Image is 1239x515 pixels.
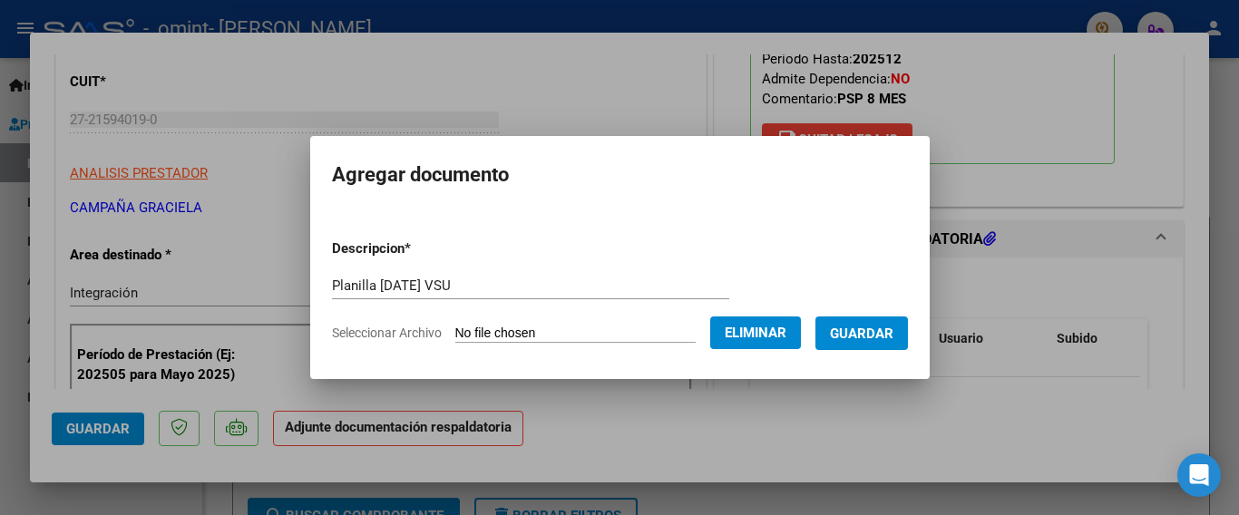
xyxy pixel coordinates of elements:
button: Eliminar [710,316,801,349]
span: Seleccionar Archivo [332,326,442,340]
h2: Agregar documento [332,158,908,192]
span: Eliminar [725,325,786,341]
span: Guardar [830,326,893,342]
button: Guardar [815,316,908,350]
div: Open Intercom Messenger [1177,453,1221,497]
p: Descripcion [332,238,505,259]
